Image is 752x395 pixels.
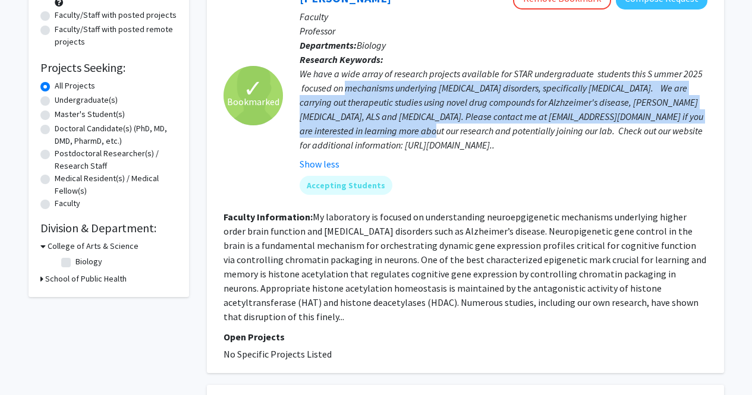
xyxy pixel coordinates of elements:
b: Research Keywords: [300,53,383,65]
b: Faculty Information: [224,211,313,223]
span: No Specific Projects Listed [224,348,332,360]
label: Master's Student(s) [55,108,125,121]
div: We have a wide array of research projects available for STAR undergraduate students this S ummer ... [300,67,707,152]
button: Show less [300,157,339,171]
h2: Division & Department: [40,221,177,235]
label: Undergraduate(s) [55,94,118,106]
p: Professor [300,24,707,38]
label: Biology [75,255,102,268]
span: Biology [357,39,386,51]
mat-chip: Accepting Students [300,176,392,195]
h3: School of Public Health [45,273,127,285]
label: Doctoral Candidate(s) (PhD, MD, DMD, PharmD, etc.) [55,122,177,147]
p: Open Projects [224,330,707,344]
fg-read-more: My laboratory is focused on understanding neuroepgigenetic mechanisms underlying higher order bra... [224,211,706,323]
iframe: Chat [9,342,51,386]
label: Medical Resident(s) / Medical Fellow(s) [55,172,177,197]
p: Faculty [300,10,707,24]
label: Faculty [55,197,80,210]
label: All Projects [55,80,95,92]
b: Departments: [300,39,357,51]
h2: Projects Seeking: [40,61,177,75]
label: Postdoctoral Researcher(s) / Research Staff [55,147,177,172]
span: Bookmarked [227,94,279,109]
span: ✓ [243,83,263,94]
label: Faculty/Staff with posted remote projects [55,23,177,48]
label: Faculty/Staff with posted projects [55,9,177,21]
h3: College of Arts & Science [48,240,139,252]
